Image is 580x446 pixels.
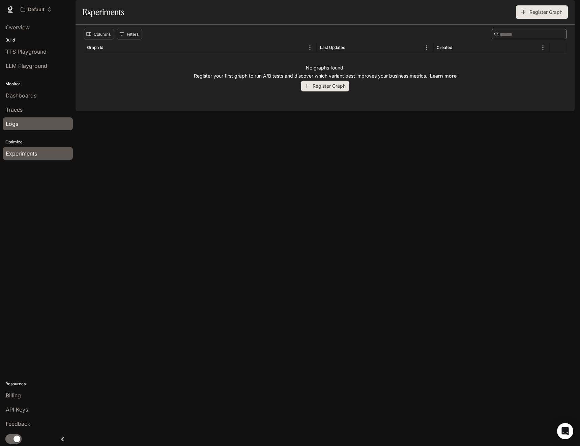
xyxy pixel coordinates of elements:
[516,5,568,19] button: Register Graph
[538,43,548,53] button: Menu
[117,29,142,39] button: Show filters
[28,7,45,12] p: Default
[557,423,573,439] div: Open Intercom Messenger
[422,43,432,53] button: Menu
[305,43,315,53] button: Menu
[492,29,567,39] div: Search
[430,73,457,79] a: Learn more
[194,73,457,79] p: Register your first graph to run A/B tests and discover which variant best improves your business...
[87,45,103,50] div: Graph Id
[18,3,55,16] button: Open workspace menu
[301,81,349,92] button: Register Graph
[346,43,356,53] button: Sort
[306,64,345,71] p: No graphs found.
[453,43,463,53] button: Sort
[320,45,345,50] div: Last Updated
[437,45,452,50] div: Created
[104,43,114,53] button: Sort
[84,29,114,39] button: Select columns
[82,5,124,19] h1: Experiments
